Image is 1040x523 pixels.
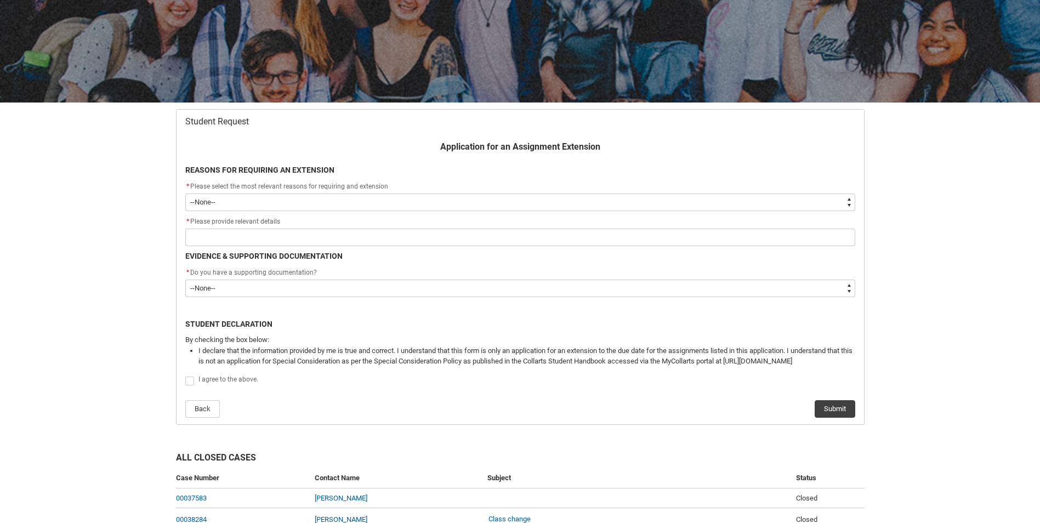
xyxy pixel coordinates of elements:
a: [PERSON_NAME] [315,494,367,502]
b: REASONS FOR REQUIRING AN EXTENSION [185,166,334,174]
b: Application for an Assignment Extension [440,141,600,152]
th: Case Number [176,468,310,488]
p: By checking the box below: [185,334,855,345]
button: Back [185,400,220,418]
span: Please provide relevant details [185,218,280,225]
a: 00037583 [176,494,207,502]
b: EVIDENCE & SUPPORTING DOCUMENTATION [185,252,343,260]
abbr: required [186,183,189,190]
th: Status [792,468,864,488]
span: I agree to the above. [198,376,258,383]
button: Submit [815,400,855,418]
b: STUDENT DECLARATION [185,320,272,328]
li: I declare that the information provided by me is true and correct. I understand that this form is... [198,345,855,367]
span: Student Request [185,116,249,127]
abbr: required [186,269,189,276]
h2: All Closed Cases [176,451,865,468]
span: Please select the most relevant reasons for requiring and extension [190,183,388,190]
th: Subject [483,468,792,488]
abbr: required [186,218,189,225]
span: Closed [796,494,817,502]
span: Do you have a supporting documentation? [190,269,317,276]
th: Contact Name [310,468,483,488]
article: Redu_Student_Request flow [176,109,865,425]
